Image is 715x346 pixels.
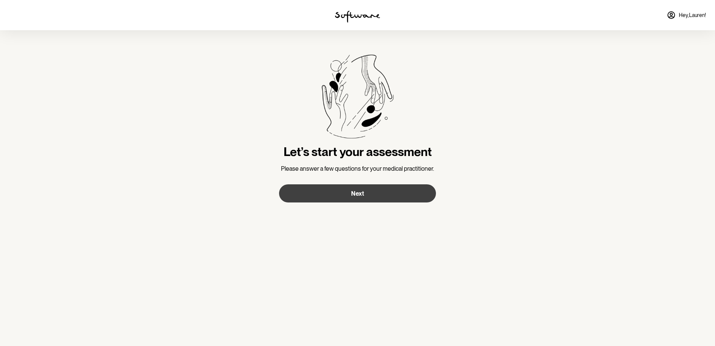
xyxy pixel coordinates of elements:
img: software logo [335,11,380,23]
span: Hey, Lauren ! [679,12,706,19]
img: Software treatment bottle [321,54,394,139]
h3: Let’s start your assessment [279,145,436,159]
button: Next [279,184,436,202]
span: Next [351,190,364,197]
p: Please answer a few questions for your medical practitioner. [279,165,436,172]
a: Hey,Lauren! [662,6,710,24]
